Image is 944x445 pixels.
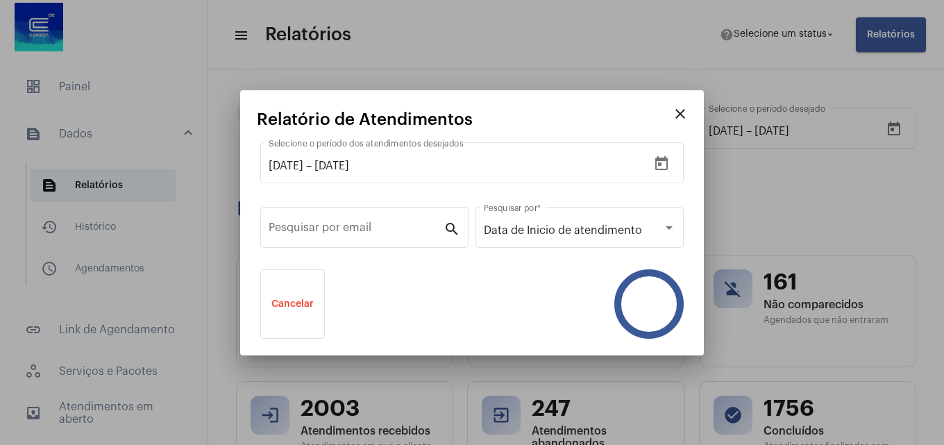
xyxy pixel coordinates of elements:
mat-icon: close [672,106,689,122]
span: Cancelar [271,299,314,309]
mat-icon: search [444,220,460,237]
span: Data de Inicio de atendimento [484,225,642,236]
input: Data de início [269,160,303,172]
input: Pesquisar por email [269,224,444,237]
input: Data do fim [314,160,501,172]
button: Cancelar [260,269,325,339]
span: – [306,160,312,172]
button: Open calendar [648,150,675,178]
mat-card-title: Relatório de Atendimentos [257,110,666,128]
